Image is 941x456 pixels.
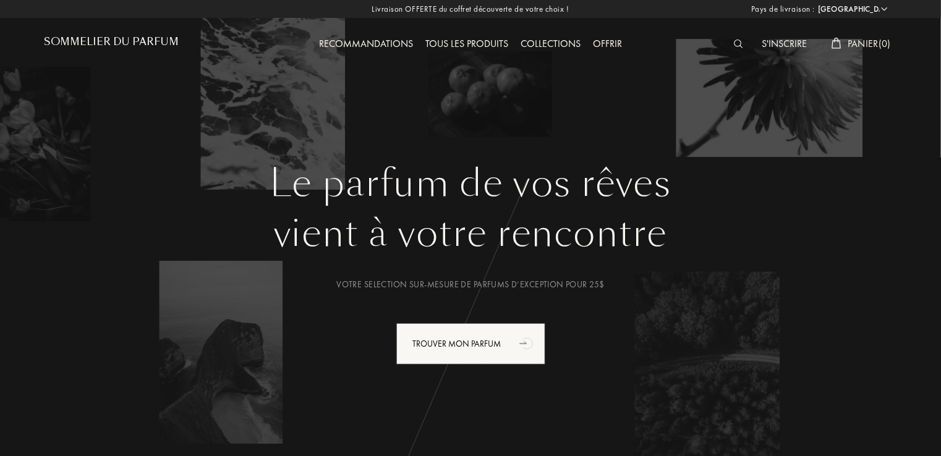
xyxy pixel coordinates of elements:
a: S'inscrire [756,37,813,50]
a: Tous les produits [419,37,514,50]
span: Panier ( 0 ) [848,37,891,50]
a: Recommandations [313,37,419,50]
div: Trouver mon parfum [396,323,545,365]
div: S'inscrire [756,36,813,53]
img: search_icn_white.svg [734,40,743,48]
h1: Sommelier du Parfum [44,36,179,48]
div: Collections [514,36,587,53]
a: Sommelier du Parfum [44,36,179,53]
div: vient à votre rencontre [53,206,888,261]
a: Collections [514,37,587,50]
div: Votre selection sur-mesure de parfums d’exception pour 25$ [53,278,888,291]
div: animation [515,331,540,355]
a: Trouver mon parfumanimation [387,323,555,365]
span: Pays de livraison : [751,3,815,15]
div: Offrir [587,36,628,53]
h1: Le parfum de vos rêves [53,161,888,206]
img: cart_white.svg [832,38,841,49]
a: Offrir [587,37,628,50]
div: Recommandations [313,36,419,53]
div: Tous les produits [419,36,514,53]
